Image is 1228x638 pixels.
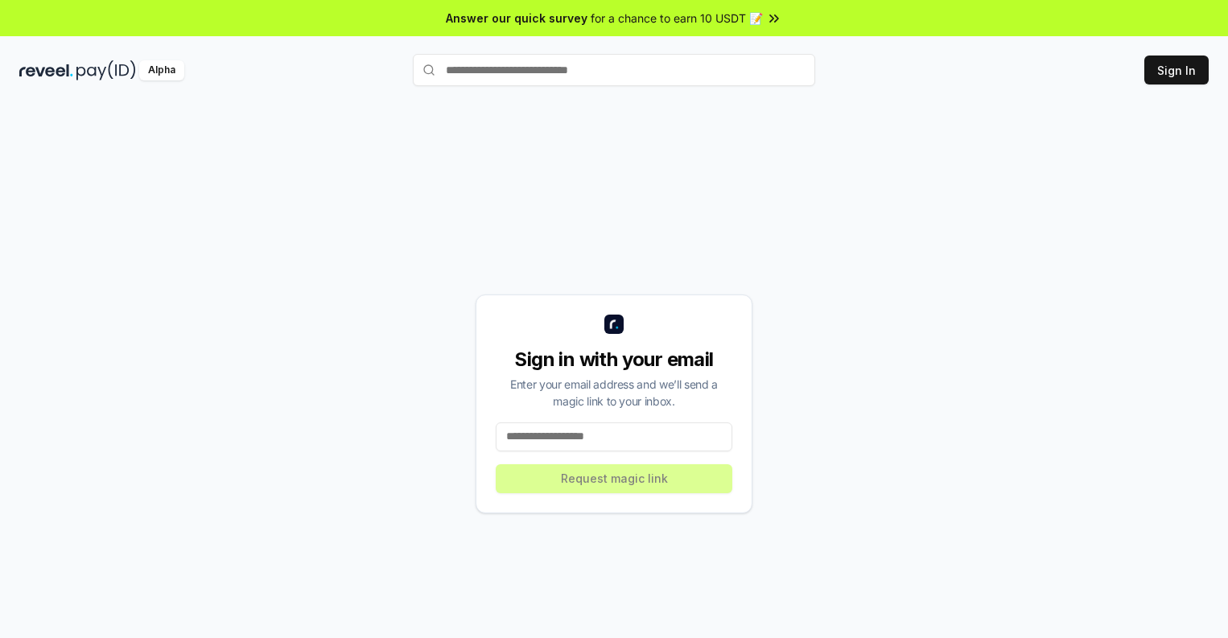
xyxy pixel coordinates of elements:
[76,60,136,80] img: pay_id
[139,60,184,80] div: Alpha
[604,315,624,334] img: logo_small
[1144,56,1209,84] button: Sign In
[496,347,732,373] div: Sign in with your email
[19,60,73,80] img: reveel_dark
[496,376,732,410] div: Enter your email address and we’ll send a magic link to your inbox.
[446,10,587,27] span: Answer our quick survey
[591,10,763,27] span: for a chance to earn 10 USDT 📝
